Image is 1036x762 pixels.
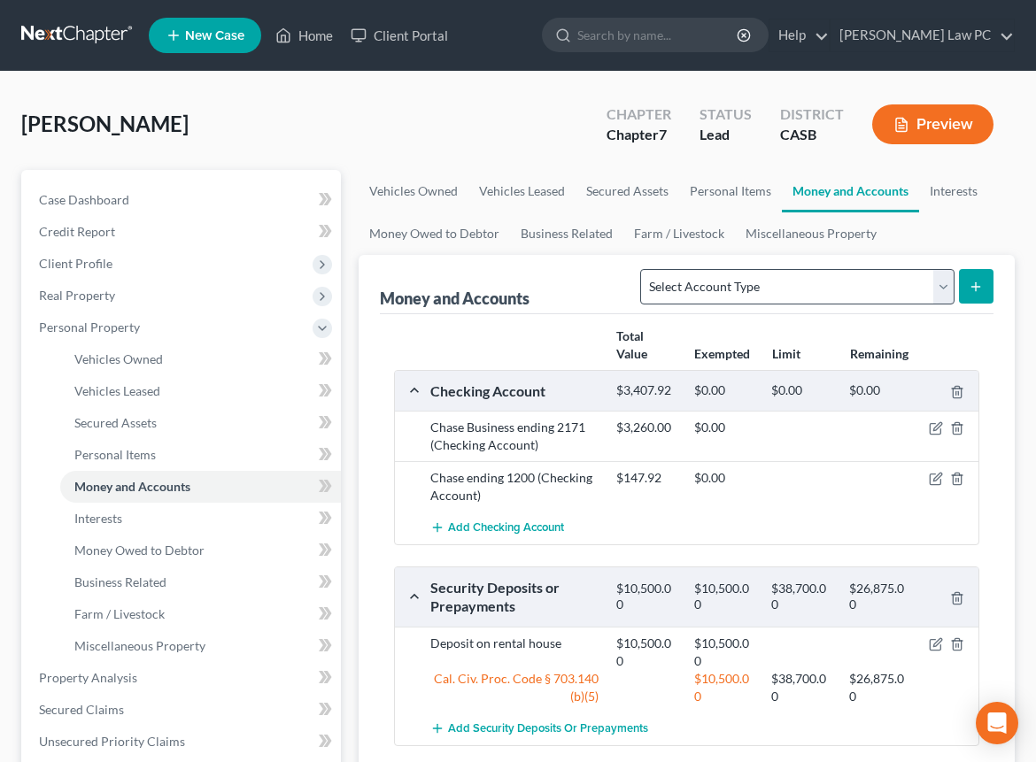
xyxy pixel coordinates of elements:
div: Lead [700,125,752,145]
a: Personal Items [60,439,341,471]
div: District [780,104,844,125]
a: Vehicles Leased [468,170,576,212]
div: Chapter [607,125,671,145]
a: Money Owed to Debtor [60,535,341,566]
span: Secured Assets [74,415,157,430]
div: Money and Accounts [380,288,530,309]
span: 7 [659,126,667,142]
div: Status [700,104,752,125]
a: Miscellaneous Property [735,212,887,255]
div: $10,500.00 [685,581,763,613]
span: Miscellaneous Property [74,638,205,653]
div: $10,500.00 [607,635,685,670]
div: $0.00 [685,469,763,487]
span: Add Checking Account [448,521,564,535]
span: Secured Claims [39,702,124,717]
div: Checking Account [421,381,607,400]
div: Deposit on rental house [421,635,607,670]
div: $10,500.00 [685,670,763,705]
span: Client Profile [39,256,112,271]
a: Case Dashboard [25,184,341,216]
div: Chase ending 1200 (Checking Account) [421,469,607,504]
span: Money and Accounts [74,479,190,494]
a: Farm / Livestock [60,598,341,630]
div: $3,260.00 [607,419,685,436]
button: Add Security Deposits or Prepayments [430,712,648,745]
div: $26,875.00 [840,670,918,705]
a: Property Analysis [25,662,341,694]
a: Secured Assets [576,170,679,212]
a: Client Portal [342,19,457,51]
input: Search by name... [577,19,739,51]
span: Property Analysis [39,670,137,685]
strong: Total Value [616,328,647,361]
a: Unsecured Priority Claims [25,726,341,758]
a: Personal Items [679,170,782,212]
a: Farm / Livestock [623,212,735,255]
span: [PERSON_NAME] [21,111,189,136]
a: Miscellaneous Property [60,630,341,662]
span: Unsecured Priority Claims [39,734,185,749]
div: $26,875.00 [840,581,918,613]
a: Help [769,19,829,51]
span: Credit Report [39,224,115,239]
a: Vehicles Owned [60,343,341,375]
span: Vehicles Leased [74,383,160,398]
span: New Case [185,29,244,42]
a: Home [267,19,342,51]
strong: Exempted [694,346,750,361]
div: Security Deposits or Prepayments [421,578,607,616]
div: $0.00 [685,419,763,436]
div: Cal. Civ. Proc. Code § 703.140 (b)(5) [421,670,607,705]
div: Open Intercom Messenger [976,702,1018,744]
span: Money Owed to Debtor [74,543,205,558]
a: Money Owed to Debtor [359,212,510,255]
strong: Limit [772,346,800,361]
a: Money and Accounts [782,170,919,212]
a: Business Related [60,566,341,598]
span: Interests [74,511,122,526]
div: $38,700.00 [762,670,840,705]
button: Add Checking Account [430,512,564,544]
div: Chase Business ending 2171 (Checking Account) [421,419,607,454]
a: Money and Accounts [60,471,341,503]
span: Vehicles Owned [74,351,163,366]
div: $0.00 [685,382,763,399]
strong: Remaining [850,346,908,361]
div: $147.92 [607,469,685,487]
div: $10,500.00 [685,635,763,670]
div: CASB [780,125,844,145]
a: Interests [60,503,341,535]
a: Vehicles Leased [60,375,341,407]
div: $0.00 [762,382,840,399]
a: Credit Report [25,216,341,248]
a: Secured Claims [25,694,341,726]
a: Vehicles Owned [359,170,468,212]
div: $0.00 [840,382,918,399]
a: Interests [919,170,988,212]
div: $10,500.00 [607,581,685,613]
div: $3,407.92 [607,382,685,399]
span: Personal Property [39,319,140,335]
span: Personal Items [74,447,156,462]
span: Add Security Deposits or Prepayments [448,721,648,735]
span: Farm / Livestock [74,606,165,621]
span: Business Related [74,574,166,589]
button: Preview [872,104,993,144]
div: Chapter [607,104,671,125]
div: $38,700.00 [762,581,840,613]
span: Case Dashboard [39,192,129,207]
a: Business Related [510,212,623,255]
a: Secured Assets [60,407,341,439]
a: [PERSON_NAME] Law PC [831,19,1014,51]
span: Real Property [39,288,115,303]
